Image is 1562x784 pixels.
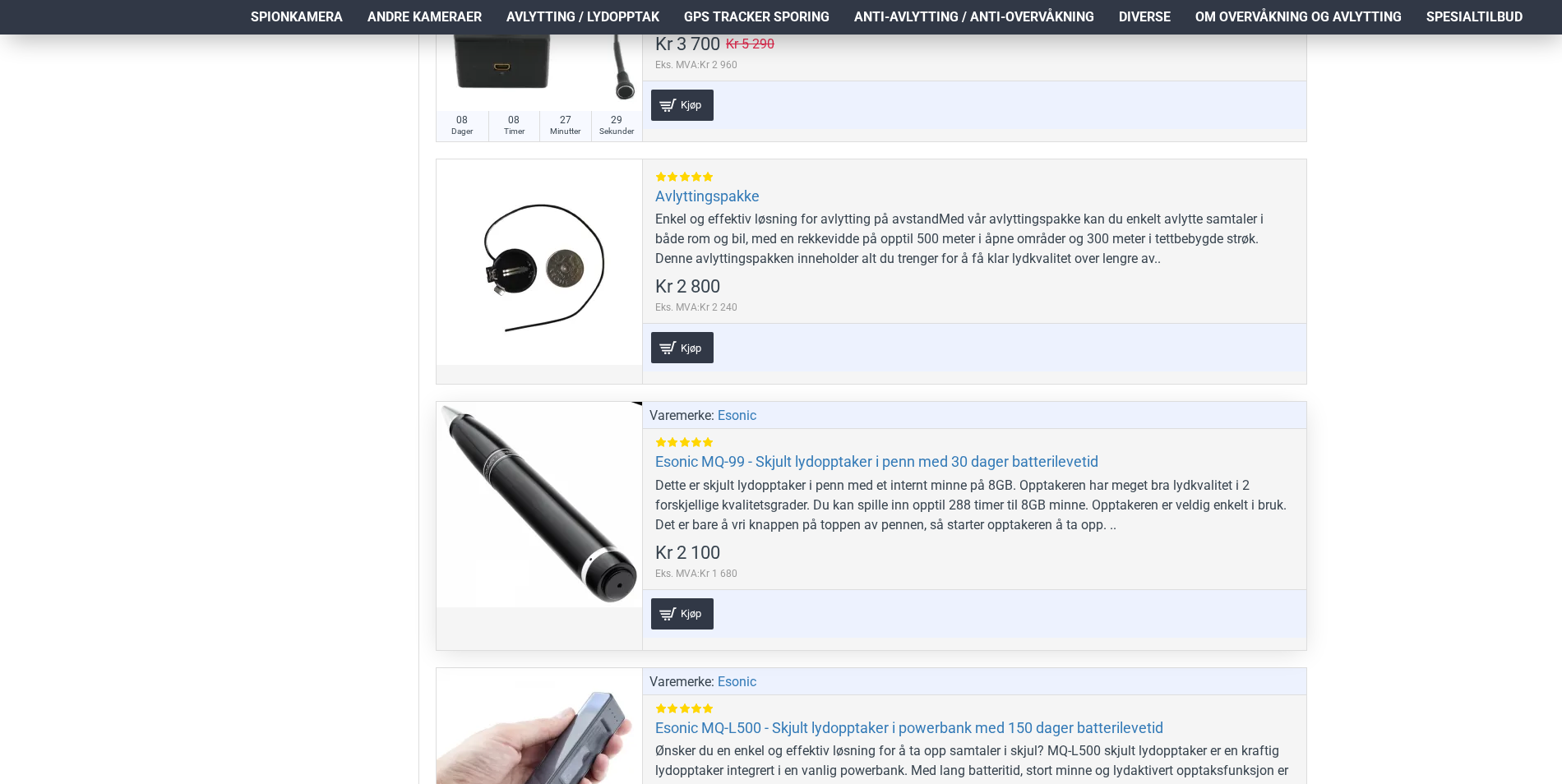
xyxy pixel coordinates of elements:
div: Enkel og effektiv løsning for avlytting på avstandMed vår avlyttingspakke kan du enkelt avlytte s... [655,210,1294,269]
a: Esonic [718,406,756,426]
span: Om overvåkning og avlytting [1195,7,1402,27]
span: Avlytting / Lydopptak [506,7,659,27]
span: Kjøp [677,99,705,110]
span: Varemerke: [649,406,714,426]
span: Varemerke: [649,672,714,692]
span: Anti-avlytting / Anti-overvåkning [854,7,1094,27]
a: Avlyttingspakke [655,187,760,205]
a: Esonic MQ-L500 - Skjult lydopptaker i powerbank med 150 dager batterilevetid [655,718,1163,737]
span: Spesialtilbud [1426,7,1523,27]
span: Kjøp [677,343,705,353]
a: Esonic [718,672,756,692]
span: Diverse [1119,7,1171,27]
span: Kr 3 700 [655,35,720,53]
span: Kr 2 100 [655,544,720,562]
span: Kr 2 800 [655,278,720,296]
span: Spionkamera [251,7,343,27]
span: Eks. MVA:Kr 1 680 [655,566,737,581]
span: GPS Tracker Sporing [684,7,830,27]
span: Eks. MVA:Kr 2 240 [655,300,737,315]
a: Esonic MQ-99 - Skjult lydopptaker i penn med 30 dager batterilevetid Esonic MQ-99 - Skjult lydopp... [437,402,642,607]
div: Dette er skjult lydopptaker i penn med et internt minne på 8GB. Opptakeren har meget bra lydkvali... [655,476,1294,535]
span: Andre kameraer [367,7,482,27]
span: Kjøp [677,608,705,619]
span: Eks. MVA:Kr 2 960 [655,58,774,72]
a: Esonic MQ-99 - Skjult lydopptaker i penn med 30 dager batterilevetid [655,452,1098,471]
span: Kr 5 290 [726,38,774,51]
a: Avlyttingspakke Avlyttingspakke [437,159,642,365]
